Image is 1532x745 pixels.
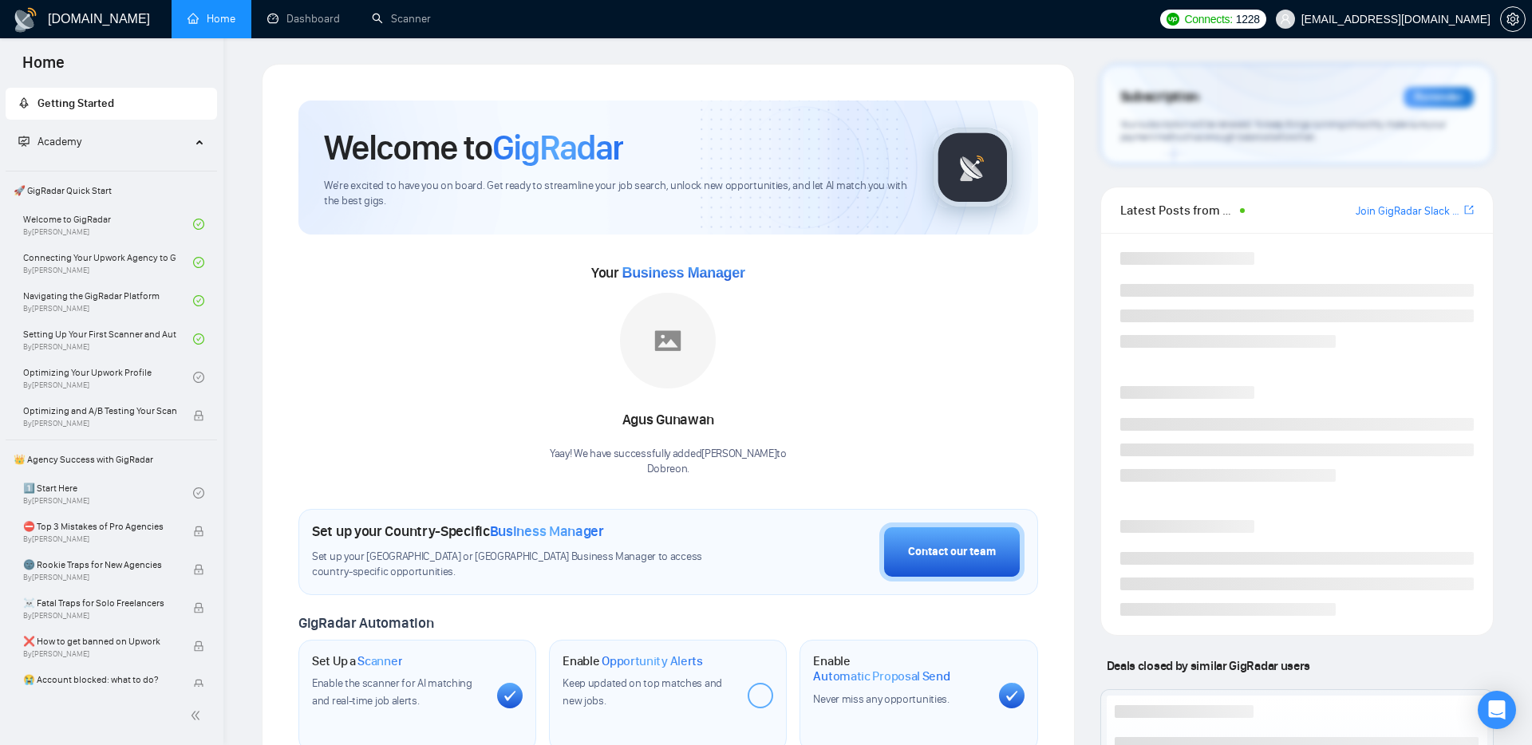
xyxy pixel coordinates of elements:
span: Set up your [GEOGRAPHIC_DATA] or [GEOGRAPHIC_DATA] Business Manager to access country-specific op... [312,550,740,580]
span: double-left [190,708,206,723]
span: Business Manager [622,265,744,281]
a: Setting Up Your First Scanner and Auto-BidderBy[PERSON_NAME] [23,321,193,357]
span: lock [193,602,204,613]
span: lock [193,410,204,421]
span: check-circle [193,257,204,268]
a: Join GigRadar Slack Community [1356,203,1461,220]
a: export [1464,203,1474,218]
span: Subscription [1120,84,1199,111]
h1: Set up your Country-Specific [312,522,604,540]
span: lock [193,526,204,537]
h1: Enable [813,653,985,684]
span: By [PERSON_NAME] [23,573,176,582]
div: Yaay! We have successfully added [PERSON_NAME] to [550,447,787,477]
h1: Enable [563,653,703,669]
a: Optimizing Your Upwork ProfileBy[PERSON_NAME] [23,360,193,395]
span: GigRadar Automation [298,614,433,632]
span: GigRadar [492,126,623,169]
span: user [1280,14,1291,25]
span: By [PERSON_NAME] [23,534,176,544]
span: Optimizing and A/B Testing Your Scanner for Better Results [23,403,176,419]
a: homeHome [188,12,235,26]
span: 😭 Account blocked: what to do? [23,672,176,688]
span: Scanner [357,653,402,669]
span: lock [193,564,204,575]
span: By [PERSON_NAME] [23,649,176,659]
span: 👑 Agency Success with GigRadar [7,443,215,475]
span: rocket [18,97,30,108]
span: check-circle [193,372,204,383]
span: Enable the scanner for AI matching and real-time job alerts. [312,676,472,708]
span: Academy [38,135,81,148]
span: Connects: [1184,10,1232,28]
span: Your subscription will be renewed. To keep things running smoothly, make sure your payment method... [1120,118,1446,144]
span: check-circle [193,487,204,499]
a: Navigating the GigRadar PlatformBy[PERSON_NAME] [23,283,193,318]
div: Agus Gunawan [550,407,787,434]
div: Open Intercom Messenger [1478,691,1516,729]
button: setting [1500,6,1526,32]
span: lock [193,641,204,652]
div: Reminder [1404,87,1474,108]
span: Keep updated on top matches and new jobs. [563,676,722,708]
a: Connecting Your Upwork Agency to GigRadarBy[PERSON_NAME] [23,245,193,280]
span: ⛔ Top 3 Mistakes of Pro Agencies [23,518,176,534]
span: Getting Started [38,97,114,110]
span: We're excited to have you on board. Get ready to streamline your job search, unlock new opportuni... [324,179,907,209]
span: Opportunity Alerts [602,653,703,669]
span: export [1464,203,1474,216]
span: Business Manager [490,522,604,540]
img: placeholder.png [620,293,716,388]
p: Dobreon . [550,462,787,477]
span: 🌚 Rookie Traps for New Agencies [23,557,176,573]
img: upwork-logo.png [1167,13,1179,26]
span: Home [10,51,77,85]
a: Welcome to GigRadarBy[PERSON_NAME] [23,207,193,242]
img: gigradar-logo.png [933,128,1013,207]
span: By [PERSON_NAME] [23,419,176,428]
span: 1228 [1236,10,1260,28]
span: Never miss any opportunities. [813,692,949,706]
a: searchScanner [372,12,431,26]
span: ☠️ Fatal Traps for Solo Freelancers [23,595,176,611]
li: Getting Started [6,88,217,120]
span: Academy [18,135,81,148]
span: check-circle [193,219,204,230]
div: Contact our team [908,543,996,561]
span: lock [193,679,204,690]
span: Latest Posts from the GigRadar Community [1120,200,1236,220]
button: Contact our team [879,522,1025,581]
span: ❌ How to get banned on Upwork [23,633,176,649]
h1: Set Up a [312,653,402,669]
h1: Welcome to [324,126,623,169]
img: logo [13,7,38,33]
span: Deals closed by similar GigRadar users [1100,652,1317,680]
a: setting [1500,13,1526,26]
span: setting [1501,13,1525,26]
span: Your [591,264,745,282]
a: dashboardDashboard [267,12,340,26]
span: check-circle [193,295,204,306]
span: 🚀 GigRadar Quick Start [7,175,215,207]
span: Automatic Proposal Send [813,668,950,684]
span: By [PERSON_NAME] [23,611,176,621]
span: check-circle [193,333,204,345]
a: 1️⃣ Start HereBy[PERSON_NAME] [23,475,193,510]
span: fund-projection-screen [18,136,30,147]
